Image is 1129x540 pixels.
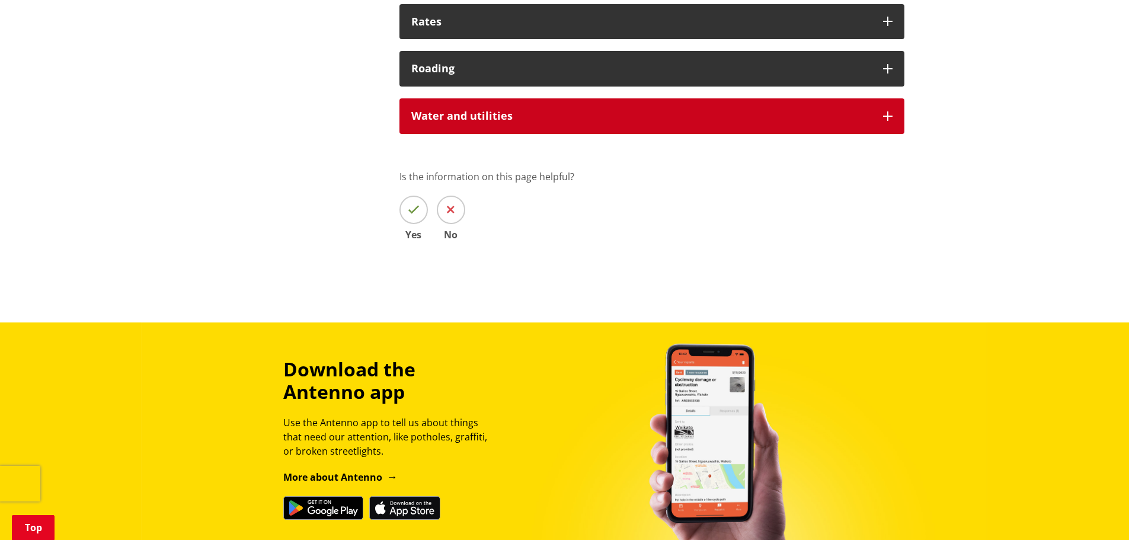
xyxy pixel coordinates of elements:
h3: Download the Antenno app [283,358,498,404]
img: Get it on Google Play [283,496,363,520]
h3: Roading [411,63,871,75]
h3: Water and utilities [411,110,871,122]
img: Download on the App Store [369,496,440,520]
span: Yes [399,230,428,239]
a: More about Antenno [283,471,398,484]
a: Top [12,515,55,540]
p: Use the Antenno app to tell us about things that need our attention, like potholes, graffiti, or ... [283,416,498,458]
h3: Rates [411,16,871,28]
span: No [437,230,465,239]
p: Is the information on this page helpful? [399,170,904,184]
iframe: Messenger Launcher [1074,490,1117,533]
